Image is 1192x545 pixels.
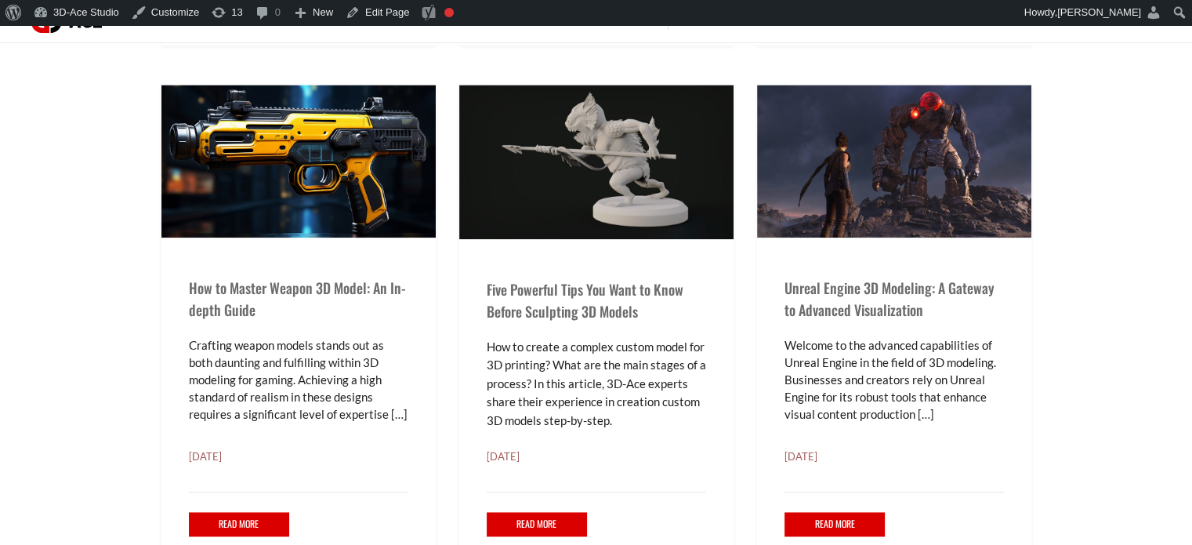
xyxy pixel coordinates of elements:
[784,449,1004,464] p: [DATE]
[189,278,406,320] a: How to Master Weapon 3D Model: An In-depth Guide
[487,338,706,430] p: How to create a complex custom model for 3D printing? What are the main stages of a process? In t...
[784,336,1004,423] p: Welcome to the advanced capabilities of Unreal Engine in the field of 3D modeling. Businesses and...
[487,279,683,322] a: Five Powerful Tips You Want to Know Before Sculpting 3D Models
[161,85,436,238] img: blog post image
[189,449,408,464] p: [DATE]
[444,8,454,17] div: Focus keyphrase not set
[487,449,706,464] p: [DATE]
[784,278,995,320] a: Unreal Engine 3D Modeling: A Gateway to Advanced Visualization
[189,512,290,536] a: Read More
[757,85,1031,238] img: blog post image
[1057,6,1141,18] span: [PERSON_NAME]
[784,512,886,536] a: Read More
[189,336,408,423] p: Crafting weapon models stands out as both daunting and fulfilling within 3D modeling for gaming. ...
[459,85,734,239] img: blog post image
[487,512,588,536] a: Read More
